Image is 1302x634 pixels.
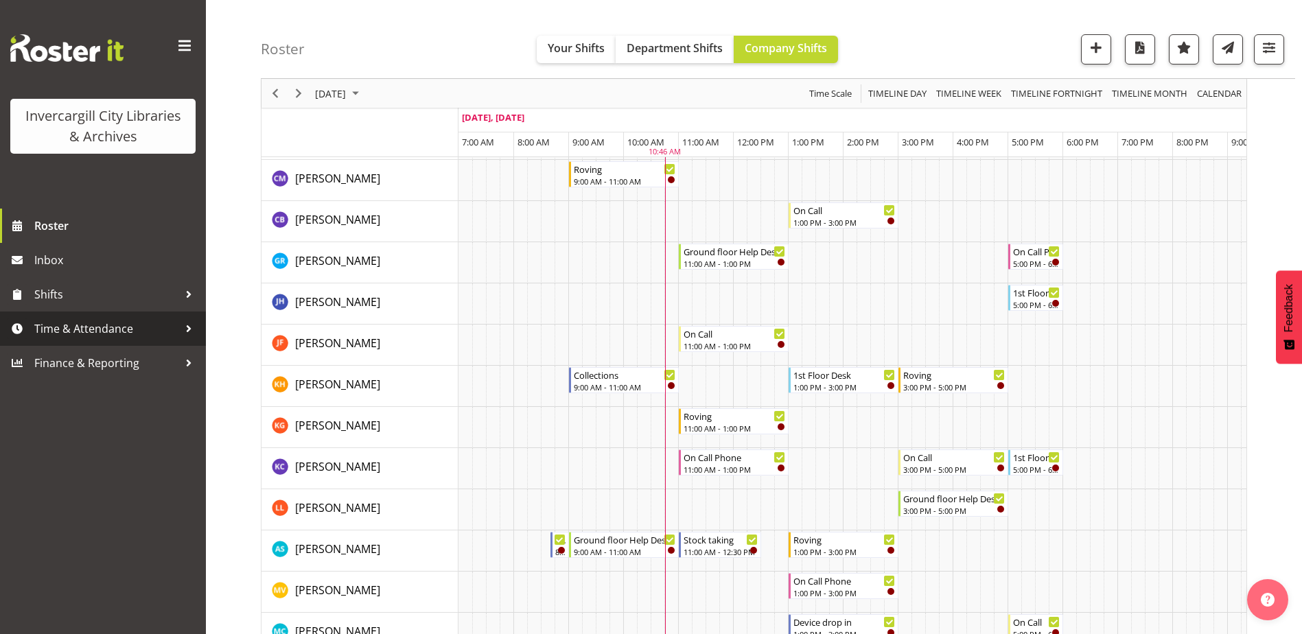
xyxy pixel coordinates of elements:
div: 3:00 PM - 5:00 PM [903,505,1005,516]
div: 1st Floor Desk [1013,285,1060,299]
span: Time Scale [808,85,853,102]
div: Collections [574,368,675,381]
button: Fortnight [1009,85,1105,102]
td: Chamique Mamolo resource [261,160,458,201]
a: [PERSON_NAME] [295,582,380,598]
span: [PERSON_NAME] [295,253,380,268]
span: Company Shifts [745,40,827,56]
div: 1:00 PM - 3:00 PM [793,546,895,557]
button: Previous [266,85,285,102]
span: 3:00 PM [902,136,934,148]
span: Inbox [34,250,199,270]
div: Lynette Lockett"s event - Ground floor Help Desk Begin From Wednesday, September 3, 2025 at 3:00:... [898,491,1008,517]
div: 1:00 PM - 3:00 PM [793,381,895,392]
div: Kaela Harley"s event - Collections Begin From Wednesday, September 3, 2025 at 9:00:00 AM GMT+12:0... [569,367,679,393]
span: 9:00 PM [1231,136,1264,148]
button: Add a new shift [1081,34,1111,64]
span: Your Shifts [548,40,605,56]
div: Device drop in [793,615,895,629]
div: 5:00 PM - 6:00 PM [1013,464,1060,475]
span: Shifts [34,284,178,305]
img: help-xxl-2.png [1261,593,1275,607]
div: Chamique Mamolo"s event - Roving Begin From Wednesday, September 3, 2025 at 9:00:00 AM GMT+12:00 ... [569,161,679,187]
span: 4:00 PM [957,136,989,148]
button: Month [1195,85,1244,102]
div: Ground floor Help Desk [684,244,785,258]
span: Timeline Day [867,85,928,102]
span: 6:00 PM [1067,136,1099,148]
h4: Roster [261,41,305,57]
div: Roving [903,368,1005,381]
div: On Call Phone [684,450,785,464]
td: Mandy Stenton resource [261,530,458,572]
span: Timeline Month [1111,85,1189,102]
div: Grace Roscoe-Squires"s event - Ground floor Help Desk Begin From Wednesday, September 3, 2025 at ... [679,244,789,270]
div: Stock taking [684,532,758,546]
td: Lynette Lockett resource [261,489,458,530]
td: Joanne Forbes resource [261,325,458,366]
div: Next [287,79,310,108]
div: 11:00 AM - 1:00 PM [684,258,785,269]
td: Chris Broad resource [261,201,458,242]
a: [PERSON_NAME] [295,211,380,228]
div: Roving [793,532,895,546]
a: [PERSON_NAME] [295,335,380,351]
button: Highlight an important date within the roster. [1169,34,1199,64]
div: 11:00 AM - 12:30 PM [684,546,758,557]
div: On Call [684,327,785,340]
span: 7:00 AM [462,136,494,148]
div: Mandy Stenton"s event - Stock taking Begin From Wednesday, September 3, 2025 at 11:00:00 AM GMT+1... [679,532,761,558]
div: 11:00 AM - 1:00 PM [684,340,785,351]
span: [PERSON_NAME] [295,583,380,598]
span: 2:00 PM [847,136,879,148]
div: Kaela Harley"s event - Roving Begin From Wednesday, September 3, 2025 at 3:00:00 PM GMT+12:00 End... [898,367,1008,393]
div: Previous [264,79,287,108]
button: Your Shifts [537,36,616,63]
span: 8:00 PM [1176,136,1209,148]
button: Timeline Month [1110,85,1190,102]
div: Grace Roscoe-Squires"s event - On Call Phone Begin From Wednesday, September 3, 2025 at 5:00:00 P... [1008,244,1063,270]
div: 1st Floor Desk [793,368,895,381]
button: Department Shifts [616,36,734,63]
span: [DATE], [DATE] [462,111,524,124]
span: 7:00 PM [1121,136,1154,148]
td: Marion van Voornveld resource [261,572,458,613]
button: Time Scale [807,85,855,102]
span: 8:00 AM [518,136,550,148]
span: 1:00 PM [792,136,824,148]
button: Timeline Week [934,85,1004,102]
button: Timeline Day [866,85,929,102]
div: Invercargill City Libraries & Archives [24,106,182,147]
span: Department Shifts [627,40,723,56]
a: [PERSON_NAME] [295,500,380,516]
div: Roving [684,409,785,423]
button: Download a PDF of the roster for the current day [1125,34,1155,64]
span: Time & Attendance [34,318,178,339]
span: 12:00 PM [737,136,774,148]
div: Mandy Stenton"s event - Newspapers Begin From Wednesday, September 3, 2025 at 8:40:00 AM GMT+12:0... [550,532,569,558]
div: Kay Chen"s event - On Call Phone Begin From Wednesday, September 3, 2025 at 11:00:00 AM GMT+12:00... [679,449,789,475]
span: Feedback [1283,284,1295,332]
div: Ground floor Help Desk [574,532,675,546]
div: Kaela Harley"s event - 1st Floor Desk Begin From Wednesday, September 3, 2025 at 1:00:00 PM GMT+1... [789,367,898,393]
div: Kay Chen"s event - On Call Begin From Wednesday, September 3, 2025 at 3:00:00 PM GMT+12:00 Ends A... [898,449,1008,475]
span: Timeline Fortnight [1010,85,1104,102]
span: calendar [1196,85,1243,102]
div: Mandy Stenton"s event - Roving Begin From Wednesday, September 3, 2025 at 1:00:00 PM GMT+12:00 En... [789,532,898,558]
div: 9:00 AM - 11:00 AM [574,176,675,187]
div: Marion van Voornveld"s event - On Call Phone Begin From Wednesday, September 3, 2025 at 1:00:00 P... [789,573,898,599]
div: 8:40 AM - 9:00 AM [555,546,566,557]
div: Ground floor Help Desk [903,491,1005,505]
span: [PERSON_NAME] [295,171,380,186]
a: [PERSON_NAME] [295,253,380,269]
div: 11:00 AM - 1:00 PM [684,464,785,475]
div: 1:00 PM - 3:00 PM [793,217,895,228]
span: 5:00 PM [1012,136,1044,148]
span: [PERSON_NAME] [295,418,380,433]
div: 10:46 AM [649,146,681,158]
a: [PERSON_NAME] [295,170,380,187]
div: Mandy Stenton"s event - Ground floor Help Desk Begin From Wednesday, September 3, 2025 at 9:00:00... [569,532,679,558]
span: [PERSON_NAME] [295,377,380,392]
img: Rosterit website logo [10,34,124,62]
td: Grace Roscoe-Squires resource [261,242,458,283]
